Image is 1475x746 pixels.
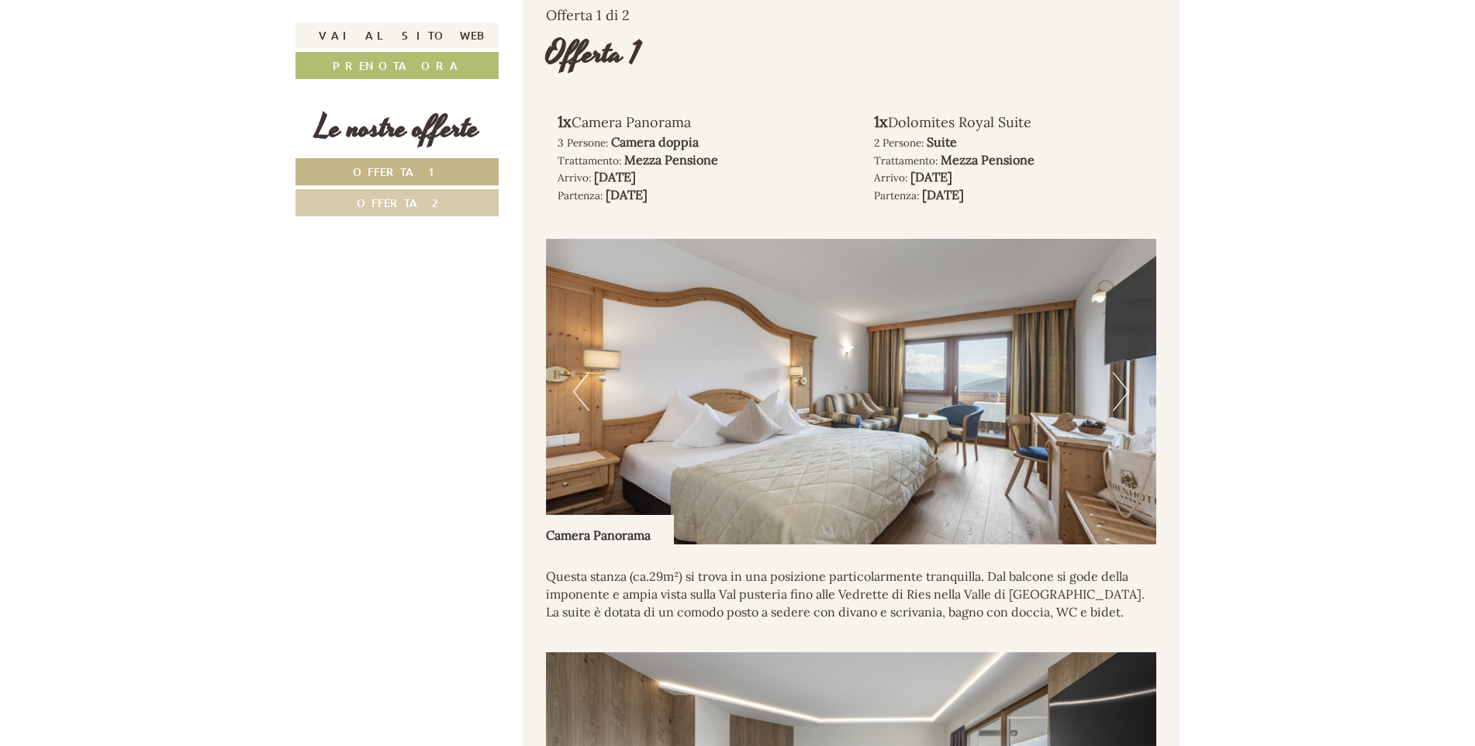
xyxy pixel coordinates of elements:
[546,515,674,544] div: Camera Panorama
[874,188,919,202] small: Partenza:
[874,111,1145,133] div: Dolomites Royal Suite
[927,134,957,150] b: Suite
[546,239,1157,544] img: image
[558,171,591,185] small: Arrivo:
[874,171,907,185] small: Arrivo:
[558,136,608,150] small: 3 Persone:
[558,111,828,133] div: Camera Panorama
[295,52,499,79] a: Prenota ora
[594,169,636,185] b: [DATE]
[357,195,438,210] span: Offerta 2
[611,134,699,150] b: Camera doppia
[558,154,621,168] small: Trattamento:
[546,32,641,76] div: Offerta 1
[573,372,589,411] button: Previous
[558,188,603,202] small: Partenza:
[874,112,888,131] b: 1x
[624,152,718,168] b: Mezza Pensione
[546,568,1157,621] p: Questa stanza (ca.29m²) si trova in una posizione particolarmente tranquilla. Dal balcone si gode...
[922,187,964,202] b: [DATE]
[295,23,499,48] a: Vai al sito web
[546,6,630,24] span: Offerta 1 di 2
[606,187,648,202] b: [DATE]
[874,136,924,150] small: 2 Persone:
[1113,372,1129,411] button: Next
[874,154,938,168] small: Trattamento:
[558,112,572,131] b: 1x
[910,169,952,185] b: [DATE]
[295,106,499,150] div: Le nostre offerte
[941,152,1035,168] b: Mezza Pensione
[353,164,442,179] span: Offerta 1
